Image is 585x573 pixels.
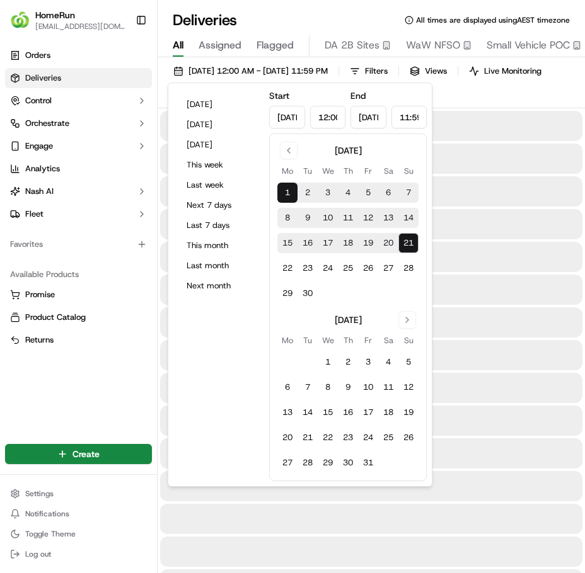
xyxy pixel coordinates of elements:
button: 11 [338,208,358,228]
th: Saturday [378,334,398,347]
button: 22 [277,258,298,278]
button: 18 [338,233,358,253]
span: [EMAIL_ADDRESS][DOMAIN_NAME] [35,21,125,31]
button: Product Catalog [5,307,152,327]
th: Friday [358,164,378,178]
button: Last month [181,257,257,275]
div: [DATE] [335,144,362,157]
button: 3 [358,352,378,372]
th: Wednesday [318,164,338,178]
button: Create [5,444,152,464]
button: 3 [318,183,338,203]
button: Returns [5,330,152,350]
button: This week [181,156,257,174]
span: Live Monitoring [484,65,542,77]
button: Engage [5,136,152,156]
th: Friday [358,334,378,347]
span: [DATE] 12:00 AM - [DATE] 11:59 PM [188,65,328,77]
a: Powered byPylon [89,213,153,223]
input: Time [391,106,427,128]
th: Tuesday [298,334,318,347]
span: Small Vehicle POC [487,38,570,53]
th: Tuesday [298,164,318,178]
span: WaW NFSO [406,38,460,53]
label: Start [269,90,289,101]
button: [DATE] 12:00 AM - [DATE] 11:59 PM [168,62,333,80]
th: Saturday [378,164,398,178]
th: Monday [277,164,298,178]
button: 9 [298,208,318,228]
button: 26 [398,428,419,448]
a: Product Catalog [10,312,147,323]
button: 9 [338,377,358,397]
button: Control [5,91,152,111]
input: Got a question? Start typing here... [33,81,227,94]
button: Go to previous month [280,142,298,159]
button: Fleet [5,204,152,224]
button: 10 [318,208,338,228]
button: HomeRunHomeRun[EMAIL_ADDRESS][DOMAIN_NAME] [5,5,130,35]
span: Views [425,65,447,77]
button: Start new chat [214,124,229,139]
span: Knowledge Base [25,183,96,195]
button: 8 [277,208,298,228]
a: Deliveries [5,68,152,88]
button: 2 [338,352,358,372]
button: Promise [5,285,152,305]
span: Orchestrate [25,118,69,129]
button: 11 [378,377,398,397]
img: Nash [13,13,38,38]
span: Returns [25,334,54,346]
button: 12 [358,208,378,228]
button: 1 [318,352,338,372]
div: Start new chat [43,120,207,133]
button: 17 [318,233,338,253]
button: 10 [358,377,378,397]
p: Welcome 👋 [13,50,229,71]
span: Flagged [257,38,294,53]
button: Views [404,62,453,80]
span: Nash AI [25,186,54,197]
th: Sunday [398,334,419,347]
button: 12 [398,377,419,397]
button: 27 [277,453,298,473]
button: 25 [378,428,398,448]
button: 15 [318,402,338,423]
button: 20 [378,233,398,253]
button: 19 [358,233,378,253]
button: Last week [181,176,257,194]
button: Go to next month [398,311,416,329]
button: Next month [181,277,257,295]
button: 4 [338,183,358,203]
button: 29 [318,453,338,473]
button: 16 [298,233,318,253]
div: Favorites [5,234,152,254]
a: Orders [5,45,152,65]
button: 30 [338,453,358,473]
div: [DATE] [335,314,362,326]
th: Monday [277,334,298,347]
button: Nash AI [5,181,152,201]
label: End [350,90,366,101]
button: 19 [398,402,419,423]
button: This month [181,237,257,254]
a: 📗Knowledge Base [8,178,101,200]
span: Orders [25,50,50,61]
button: 17 [358,402,378,423]
button: 21 [398,233,419,253]
button: 26 [358,258,378,278]
h1: Deliveries [173,10,237,30]
input: Time [310,106,346,128]
span: Product Catalog [25,312,86,323]
button: 20 [277,428,298,448]
input: Date [350,106,386,128]
a: Returns [10,334,147,346]
button: Next 7 days [181,196,257,214]
span: Pylon [125,213,153,223]
span: All times are displayed using AEST timezone [416,15,570,25]
button: 29 [277,283,298,304]
button: HomeRun [35,9,75,21]
span: Notifications [25,509,69,519]
button: 7 [398,183,419,203]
